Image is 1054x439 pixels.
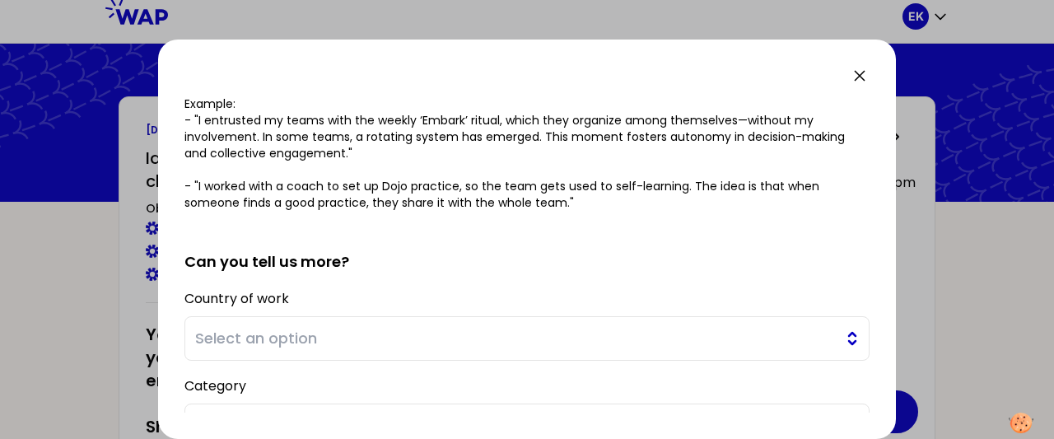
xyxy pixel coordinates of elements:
h2: Can you tell us more? [184,224,870,273]
label: Country of work [184,289,289,308]
span: Select an option [195,327,836,350]
button: Select an option [184,316,870,361]
label: Category [184,376,246,395]
p: Example: - "I entrusted my teams with the weekly ‘Embark’ ritual, which they organize among thems... [184,96,870,211]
